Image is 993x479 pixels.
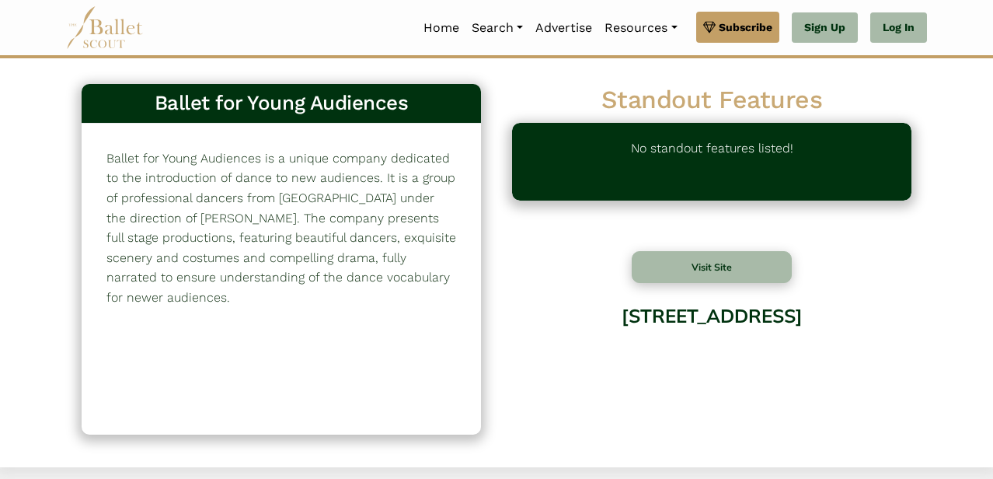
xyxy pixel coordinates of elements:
[512,293,911,418] div: [STREET_ADDRESS]
[529,12,598,44] a: Advertise
[106,149,456,308] p: Ballet for Young Audiences is a unique company dedicated to the introduction of dance to new audi...
[719,19,772,36] span: Subscribe
[696,12,779,43] a: Subscribe
[703,19,716,36] img: gem.svg
[94,90,469,117] h3: Ballet for Young Audiences
[465,12,529,44] a: Search
[598,12,683,44] a: Resources
[417,12,465,44] a: Home
[512,84,911,117] h2: Standout Features
[631,138,793,185] p: No standout features listed!
[792,12,858,44] a: Sign Up
[870,12,927,44] a: Log In
[632,251,792,283] button: Visit Site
